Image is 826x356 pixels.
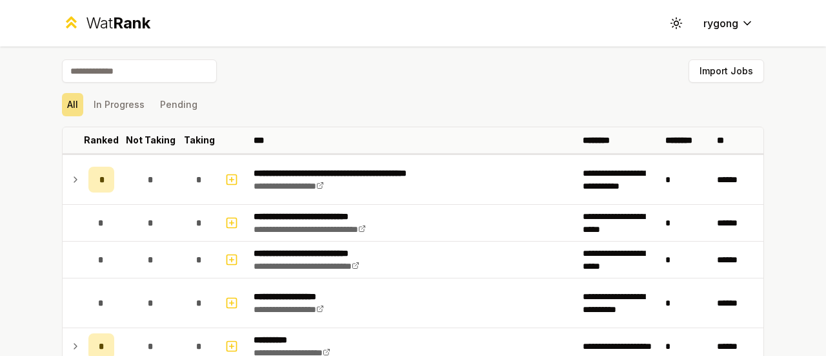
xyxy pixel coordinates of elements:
[703,16,738,31] span: rygong
[689,59,764,83] button: Import Jobs
[86,13,150,34] div: Wat
[113,14,150,32] span: Rank
[62,13,150,34] a: WatRank
[693,12,764,35] button: rygong
[84,134,119,147] p: Ranked
[155,93,203,116] button: Pending
[62,93,83,116] button: All
[126,134,176,147] p: Not Taking
[184,134,215,147] p: Taking
[88,93,150,116] button: In Progress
